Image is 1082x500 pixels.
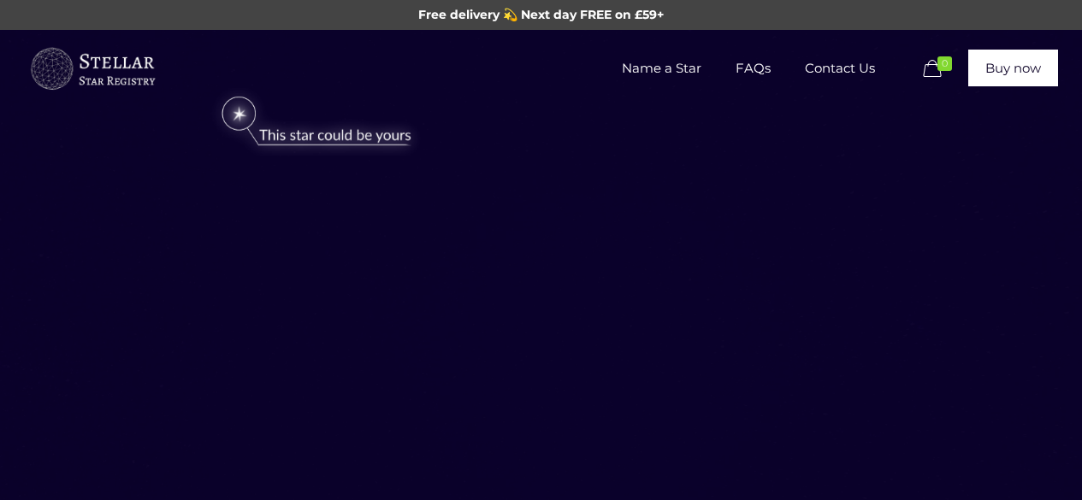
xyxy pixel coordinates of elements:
a: 0 [919,59,961,79]
span: Contact Us [788,43,892,94]
a: Name a Star [605,30,718,107]
a: Buy now [968,50,1058,86]
span: 0 [937,56,952,71]
img: buyastar-logo-transparent [28,44,157,95]
a: Buy a Star [28,30,157,107]
span: FAQs [718,43,788,94]
a: Contact Us [788,30,892,107]
img: star-could-be-yours.png [199,88,434,156]
span: Name a Star [605,43,718,94]
a: FAQs [718,30,788,107]
span: Free delivery 💫 Next day FREE on £59+ [418,7,664,22]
